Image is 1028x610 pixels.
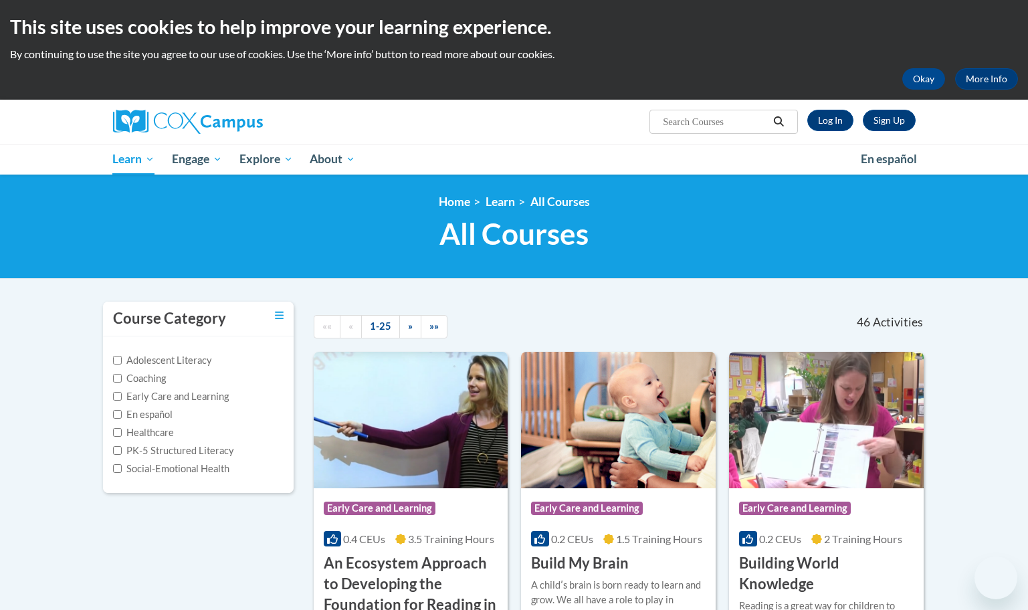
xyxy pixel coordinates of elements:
a: Log In [807,110,853,131]
h2: This site uses cookies to help improve your learning experience. [10,13,1018,40]
label: Early Care and Learning [113,389,229,404]
label: Coaching [113,371,166,386]
div: Main menu [93,144,936,175]
a: 1-25 [361,315,400,338]
a: More Info [955,68,1018,90]
span: About [310,151,355,167]
a: Register [863,110,916,131]
span: Early Care and Learning [324,502,435,515]
label: PK-5 Structured Literacy [113,443,234,458]
img: Course Logo [729,352,924,488]
iframe: Button to launch messaging window [974,556,1017,599]
span: Learn [112,151,155,167]
img: Course Logo [521,352,716,488]
input: Checkbox for Options [113,446,122,455]
a: Cox Campus [113,110,367,134]
a: Begining [314,315,340,338]
label: En español [113,407,173,422]
button: Okay [902,68,945,90]
span: «« [322,320,332,332]
button: Search [768,114,789,130]
span: 3.5 Training Hours [408,532,494,545]
label: Social-Emotional Health [113,462,229,476]
span: »» [429,320,439,332]
a: Next [399,315,421,338]
a: End [421,315,447,338]
span: » [408,320,413,332]
span: « [348,320,353,332]
a: All Courses [530,195,590,209]
span: Activities [873,315,923,330]
span: Engage [172,151,222,167]
span: Explore [239,151,293,167]
h3: Building World Knowledge [739,553,914,595]
input: Checkbox for Options [113,428,122,437]
img: Cox Campus [113,110,263,134]
input: Checkbox for Options [113,356,122,365]
span: 1.5 Training Hours [616,532,702,545]
span: En español [861,152,917,166]
input: Checkbox for Options [113,464,122,473]
span: 0.2 CEUs [551,532,593,545]
input: Checkbox for Options [113,392,122,401]
a: Previous [340,315,362,338]
a: Home [439,195,470,209]
span: Early Care and Learning [531,502,643,515]
a: Learn [486,195,515,209]
h3: Course Category [113,308,226,329]
label: Healthcare [113,425,174,440]
input: Checkbox for Options [113,374,122,383]
input: Search Courses [661,114,768,130]
h3: Build My Brain [531,553,629,574]
span: 2 Training Hours [824,532,902,545]
span: 46 [857,315,870,330]
a: Toggle collapse [275,308,284,323]
input: Checkbox for Options [113,410,122,419]
a: Engage [163,144,231,175]
a: Explore [231,144,302,175]
span: All Courses [439,216,589,251]
span: 0.2 CEUs [759,532,801,545]
span: 0.4 CEUs [343,532,385,545]
a: Learn [104,144,164,175]
img: Course Logo [314,352,508,488]
p: By continuing to use the site you agree to our use of cookies. Use the ‘More info’ button to read... [10,47,1018,62]
span: Early Care and Learning [739,502,851,515]
a: En español [852,145,926,173]
label: Adolescent Literacy [113,353,212,368]
a: About [301,144,364,175]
